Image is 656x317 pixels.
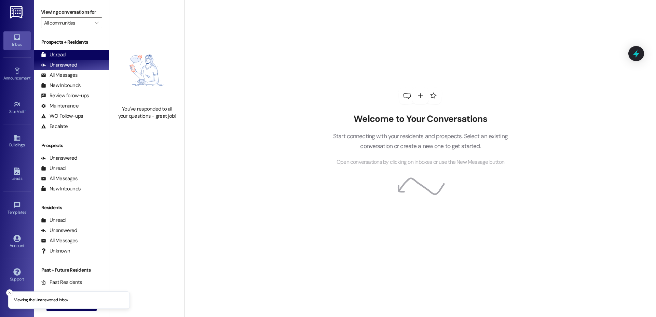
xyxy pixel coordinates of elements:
[10,6,24,18] img: ResiDesk Logo
[41,165,66,172] div: Unread
[3,31,31,50] a: Inbox
[95,20,98,26] i: 
[41,237,78,244] div: All Messages
[41,7,102,17] label: Viewing conversations for
[41,123,68,130] div: Escalate
[41,185,81,192] div: New Inbounds
[34,266,109,274] div: Past + Future Residents
[25,108,26,113] span: •
[44,17,91,28] input: All communities
[3,199,31,218] a: Templates •
[41,155,77,162] div: Unanswered
[323,114,518,125] h2: Welcome to Your Conversations
[41,247,70,255] div: Unknown
[41,92,89,99] div: Review follow-ups
[41,113,83,120] div: WO Follow-ups
[41,217,66,224] div: Unread
[3,99,31,117] a: Site Visit •
[323,131,518,151] p: Start connecting with your residents and prospects. Select an existing conversation or create a n...
[6,289,13,296] button: Close toast
[117,39,177,102] img: empty-state
[3,233,31,251] a: Account
[3,132,31,150] a: Buildings
[41,51,66,58] div: Unread
[34,142,109,149] div: Prospects
[34,39,109,46] div: Prospects + Residents
[34,204,109,211] div: Residents
[3,266,31,285] a: Support
[41,61,77,69] div: Unanswered
[41,82,81,89] div: New Inbounds
[41,279,82,286] div: Past Residents
[41,72,78,79] div: All Messages
[30,75,31,80] span: •
[41,175,78,182] div: All Messages
[14,297,68,303] p: Viewing the Unanswered inbox
[117,105,177,120] div: You've responded to all your questions - great job!
[41,227,77,234] div: Unanswered
[41,102,79,110] div: Maintenance
[26,209,27,214] span: •
[3,165,31,184] a: Leads
[337,158,504,167] span: Open conversations by clicking on inboxes or use the New Message button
